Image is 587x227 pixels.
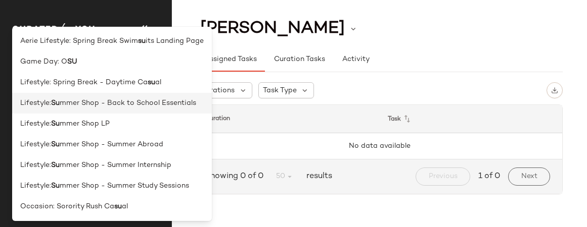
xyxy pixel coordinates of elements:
td: No data available [197,133,562,159]
span: Showing 0 of 0 [205,171,267,183]
span: mmer Shop LP [60,119,110,129]
b: Su [51,160,60,171]
span: Lifestyle: Spring Break - Daytime Ca [20,77,148,88]
b: Su [51,119,60,129]
span: Occasion: Sorority Rush Ca [20,201,114,212]
span: al [155,77,161,88]
span: al [122,201,128,212]
b: su [148,77,155,88]
span: mmer Shop - Back to School Essentials [60,98,196,108]
b: su [114,201,122,212]
span: Lifestyle: [20,139,51,150]
span: Curations [201,85,235,96]
b: SU [67,56,77,67]
b: Su [51,139,60,150]
span: its Landing Page [146,36,204,46]
span: Lifestyle: [20,181,51,191]
span: [PERSON_NAME] [200,19,345,38]
img: svg%3e [551,87,558,94]
span: Lifestyle: [20,160,51,171]
span: mmer Shop - Summer Study Sessions [60,181,189,191]
span: Assigned Tasks [204,55,257,64]
b: Su [51,98,60,108]
span: Task Type [263,85,297,96]
span: Aerie Lifestyle: Spring Break Swim [20,36,138,46]
th: Curation [197,105,380,133]
span: Lifestyle: [20,98,51,108]
span: Activity [342,55,370,64]
b: su [138,36,146,46]
span: Lifestyle: [20,119,51,129]
span: Curation Tasks [273,55,325,64]
span: mmer Shop - Summer Abroad [60,139,163,150]
span: mmer Shop - Summer Internship [60,160,171,171]
button: Next [508,167,550,186]
span: Game Day: O [20,56,67,67]
b: Su [51,181,60,191]
span: Next [521,173,537,181]
span: 1 of 0 [478,171,500,183]
span: results [302,171,332,183]
th: Task [380,105,563,133]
